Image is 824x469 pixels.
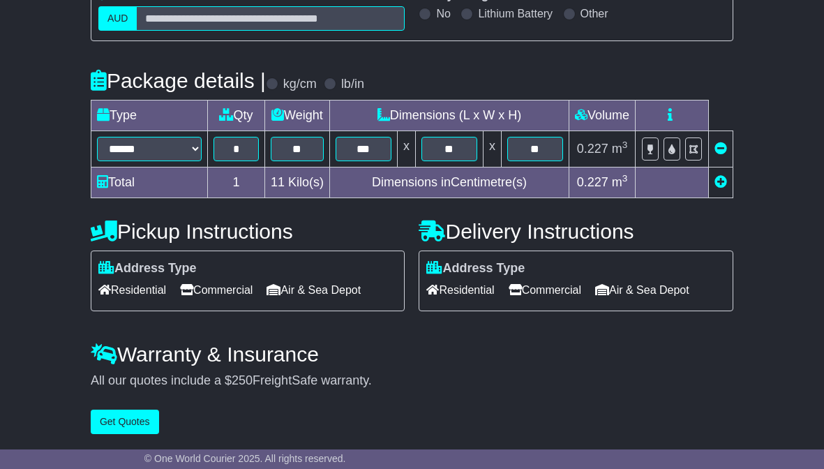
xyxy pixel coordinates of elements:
td: Total [91,167,207,198]
label: Address Type [98,261,197,276]
h4: Package details | [91,69,266,92]
span: © One World Courier 2025. All rights reserved. [144,453,346,464]
label: kg/cm [283,77,317,92]
sup: 3 [622,140,628,150]
td: Type [91,100,207,131]
td: Kilo(s) [264,167,329,198]
label: lb/in [341,77,364,92]
sup: 3 [622,173,628,184]
span: m [612,142,628,156]
label: Lithium Battery [478,7,553,20]
span: 0.227 [577,142,608,156]
label: No [436,7,450,20]
td: Weight [264,100,329,131]
span: Commercial [180,279,253,301]
label: AUD [98,6,137,31]
td: Qty [207,100,264,131]
span: 11 [271,175,285,189]
span: Residential [426,279,494,301]
h4: Delivery Instructions [419,220,733,243]
span: Commercial [509,279,581,301]
td: Dimensions (L x W x H) [329,100,569,131]
h4: Warranty & Insurance [91,343,733,366]
td: Dimensions in Centimetre(s) [329,167,569,198]
td: x [397,131,415,167]
span: Air & Sea Depot [267,279,361,301]
td: Volume [569,100,635,131]
div: All our quotes include a $ FreightSafe warranty. [91,373,733,389]
a: Remove this item [714,142,727,156]
label: Address Type [426,261,525,276]
h4: Pickup Instructions [91,220,405,243]
label: Other [580,7,608,20]
td: 1 [207,167,264,198]
span: Residential [98,279,166,301]
span: 0.227 [577,175,608,189]
button: Get Quotes [91,410,159,434]
span: m [612,175,628,189]
span: 250 [232,373,253,387]
a: Add new item [714,175,727,189]
td: x [483,131,501,167]
span: Air & Sea Depot [595,279,689,301]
